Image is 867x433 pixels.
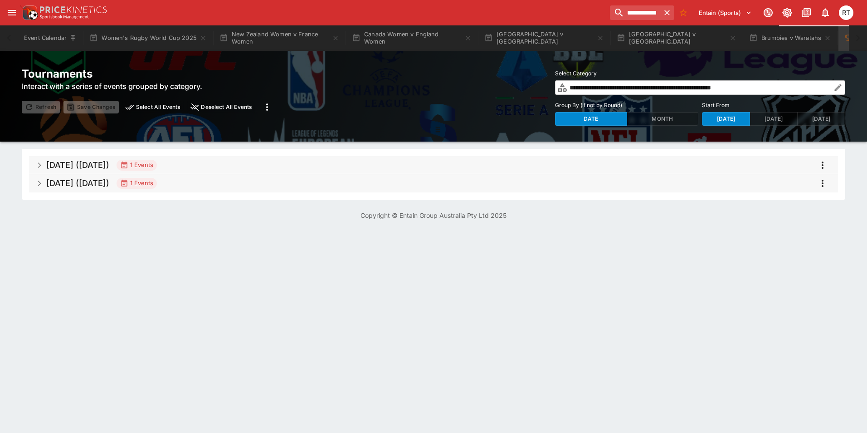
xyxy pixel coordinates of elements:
[702,112,845,126] div: Start From
[676,5,691,20] button: No Bookmarks
[187,101,255,113] button: close
[346,25,477,51] button: Canada Women v England Women
[814,157,831,173] button: more
[798,5,814,21] button: Documentation
[836,3,856,23] button: Richard Tatton
[744,25,837,51] button: Brumbies v Waratahs
[760,5,776,21] button: Connected to PK
[120,161,153,170] div: 1 Events
[611,25,742,51] button: [GEOGRAPHIC_DATA] v [GEOGRAPHIC_DATA]
[46,160,109,170] h5: [DATE] ([DATE])
[797,112,845,126] button: [DATE]
[814,175,831,192] button: more
[46,178,109,188] h5: [DATE] ([DATE])
[19,25,82,51] button: Event Calendar
[122,101,184,113] button: preview
[479,25,609,51] button: [GEOGRAPHIC_DATA] v [GEOGRAPHIC_DATA]
[779,5,795,21] button: Toggle light/dark mode
[259,99,275,115] button: more
[702,98,845,112] label: Start From
[40,6,107,13] img: PriceKinetics
[555,98,698,112] label: Group By (if not by Round)
[610,5,660,20] input: search
[555,112,698,126] div: Group By (if not by Round)
[839,5,853,20] div: Richard Tatton
[702,112,750,126] button: [DATE]
[84,25,212,51] button: Women's Rugby World Cup 2025
[29,174,838,192] button: [DATE] ([DATE])1 Eventsmore
[22,67,275,81] h2: Tournaments
[29,156,838,174] button: [DATE] ([DATE])1 Eventsmore
[20,4,38,22] img: PriceKinetics Logo
[4,5,20,21] button: open drawer
[22,81,275,92] h6: Interact with a series of events grouped by category.
[693,5,757,20] button: Select Tenant
[214,25,345,51] button: New Zealand Women v France Women
[555,112,627,126] button: Date
[120,179,153,188] div: 1 Events
[555,67,845,80] label: Select Category
[750,112,798,126] button: [DATE]
[817,5,833,21] button: Notifications
[40,15,89,19] img: Sportsbook Management
[627,112,699,126] button: Month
